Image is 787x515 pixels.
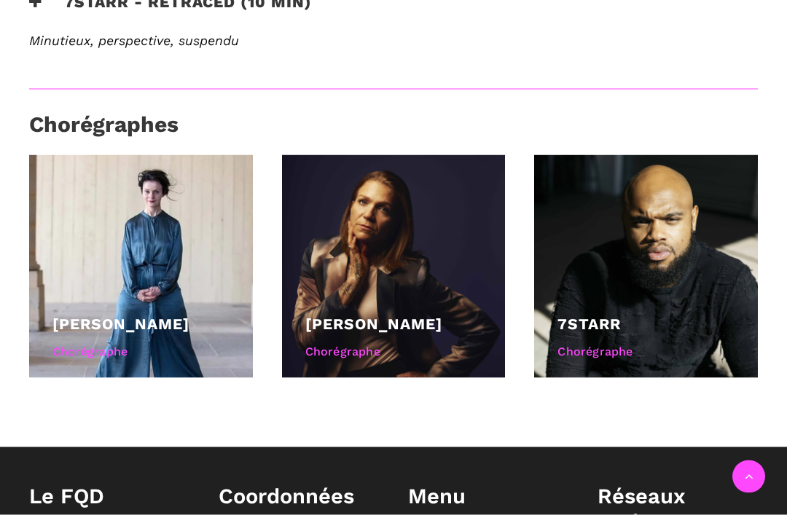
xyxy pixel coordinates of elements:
[29,484,189,509] h1: Le FQD
[557,315,621,333] a: 7starr
[29,33,239,48] em: Minutieux, perspective, suspendu
[29,111,179,148] h3: Chorégraphes
[557,342,735,361] div: Chorégraphe
[305,342,482,361] div: Chorégraphe
[52,342,230,361] div: Chorégraphe
[52,315,189,333] a: [PERSON_NAME]
[408,484,568,509] h1: Menu
[219,484,379,509] h1: Coordonnées
[305,315,442,333] a: [PERSON_NAME]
